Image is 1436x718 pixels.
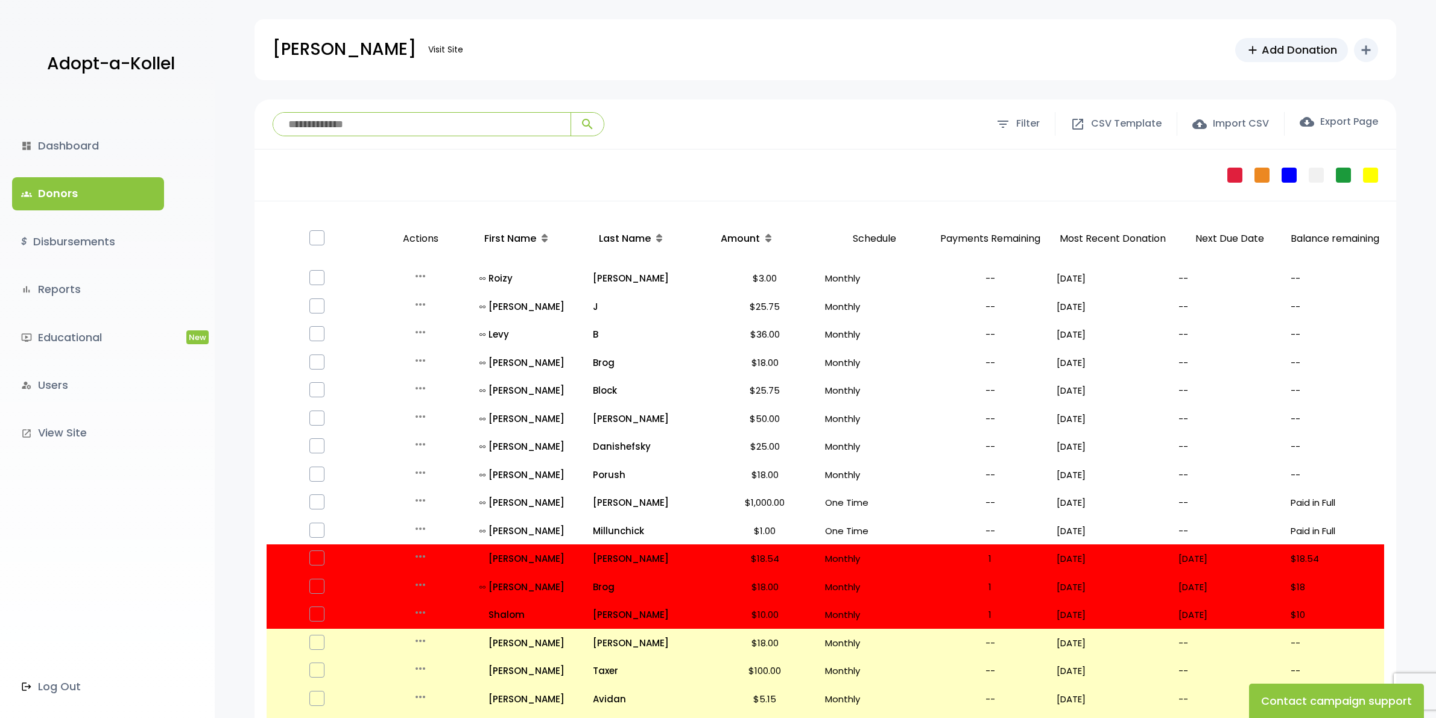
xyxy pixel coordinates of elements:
p: -- [1291,438,1379,455]
p: [DATE] [1057,382,1169,398]
p: [DATE] [1178,550,1281,567]
a: Shalom [479,606,583,623]
p: $18 [1291,579,1379,595]
button: Contact campaign support [1249,684,1424,718]
p: Monthly [825,579,924,595]
p: 1 [933,579,1047,595]
p: $18.00 [715,354,815,371]
p: $18.00 [715,467,815,483]
a: B [593,326,705,342]
i: add [1359,43,1373,57]
p: [DATE] [1178,606,1281,623]
i: more_horiz [413,437,428,452]
p: [PERSON_NAME] [479,438,583,455]
p: [DATE] [1057,298,1169,315]
i: all_inclusive [479,276,489,282]
p: Monthly [825,438,924,455]
p: [PERSON_NAME] [593,494,705,511]
i: manage_accounts [21,380,32,391]
a: Danishefsky [593,438,705,455]
span: add [1246,43,1259,57]
p: [DATE] [1057,467,1169,483]
span: search [580,117,595,131]
span: New [186,330,209,344]
i: more_horiz [413,325,428,339]
i: more_horiz [413,353,428,368]
p: [PERSON_NAME] [479,411,583,427]
p: $5.15 [715,691,815,707]
p: [PERSON_NAME] [479,635,583,651]
p: $18.54 [1291,550,1379,567]
p: $3.00 [715,270,815,286]
p: Actions [372,218,469,260]
p: -- [1291,635,1379,651]
p: Payments Remaining [933,218,1047,260]
p: -- [1178,523,1281,539]
p: $50.00 [715,411,815,427]
a: [PERSON_NAME] [479,663,583,679]
p: -- [1291,467,1379,483]
p: -- [1178,411,1281,427]
p: Brog [593,354,705,371]
p: Monthly [825,691,924,707]
i: all_inclusive [479,388,489,394]
i: more_horiz [413,578,428,592]
p: -- [933,438,1047,455]
p: $25.75 [715,382,815,398]
i: launch [21,428,32,439]
a: all_inclusive[PERSON_NAME] [479,467,583,483]
p: [PERSON_NAME] [479,467,583,483]
a: all_inclusive[PERSON_NAME] [479,579,583,595]
p: $25.00 [715,438,815,455]
a: Brog [593,579,705,595]
a: addAdd Donation [1235,38,1348,62]
p: $10 [1291,606,1379,623]
p: Monthly [825,663,924,679]
p: [PERSON_NAME] [479,298,583,315]
a: all_inclusive[PERSON_NAME] [479,354,583,371]
a: all_inclusiveLevy [479,326,583,342]
p: Schedule [825,218,924,260]
a: Millunchick [593,523,705,539]
p: [DATE] [1178,579,1281,595]
p: 1 [933,550,1047,567]
p: -- [933,326,1047,342]
p: -- [1178,270,1281,286]
p: Avidan [593,691,705,707]
i: more_horiz [413,269,428,283]
p: Monthly [825,411,924,427]
a: ondemand_videoEducationalNew [12,321,164,354]
a: all_inclusive[PERSON_NAME] [479,298,583,315]
a: Taxer [593,663,705,679]
p: [DATE] [1057,411,1169,427]
i: more_horiz [413,521,428,536]
a: [PERSON_NAME] [593,270,705,286]
p: -- [1291,270,1379,286]
p: $25.75 [715,298,815,315]
p: Most Recent Donation [1057,230,1169,248]
p: [PERSON_NAME] [479,354,583,371]
p: -- [1178,635,1281,651]
button: add [1354,38,1378,62]
a: [PERSON_NAME] [593,411,705,427]
p: -- [933,635,1047,651]
p: Monthly [825,298,924,315]
i: dashboard [21,140,32,151]
a: all_inclusive[PERSON_NAME] [479,494,583,511]
p: [PERSON_NAME] [479,691,583,707]
p: -- [1178,354,1281,371]
a: [PERSON_NAME] [593,635,705,651]
p: $18.54 [715,550,815,567]
p: 1 [933,606,1047,623]
p: [DATE] [1057,579,1169,595]
i: more_horiz [413,661,428,676]
p: [PERSON_NAME] [479,523,583,539]
p: -- [1178,298,1281,315]
p: [DATE] [1057,663,1169,679]
p: [DATE] [1057,550,1169,567]
span: filter_list [996,117,1010,131]
p: $1.00 [715,523,815,539]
